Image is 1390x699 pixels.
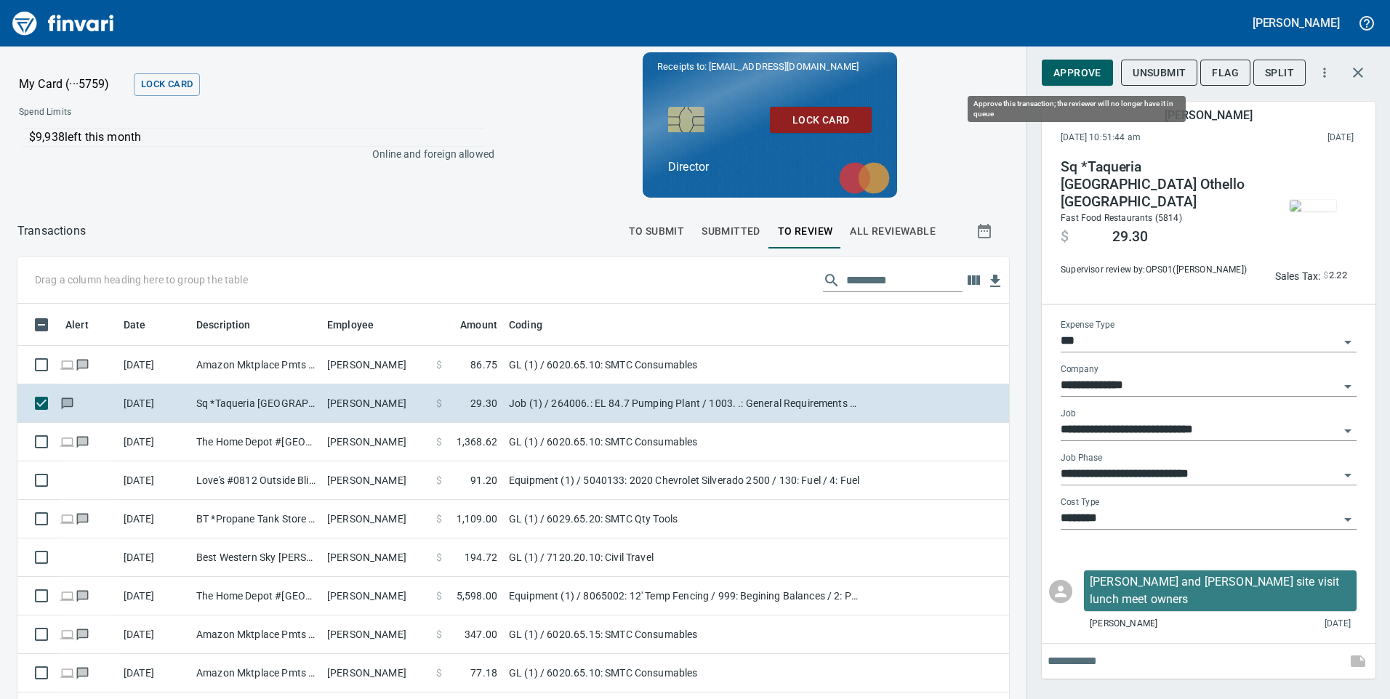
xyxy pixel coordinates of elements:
[124,316,165,334] span: Date
[503,654,867,692] td: GL (1) / 6020.65.10: SMTC Consumables
[1249,12,1343,34] button: [PERSON_NAME]
[782,111,860,129] span: Lock Card
[503,538,867,577] td: GL (1) / 7120.20.10: Civil Travel
[436,666,442,680] span: $
[1212,64,1239,82] span: Flag
[436,550,442,565] span: $
[190,654,321,692] td: Amazon Mktplace Pmts [DOMAIN_NAME][URL] WA
[19,105,281,120] span: Spend Limits
[190,500,321,538] td: BT *Propane Tank Store [GEOGRAPHIC_DATA] [GEOGRAPHIC_DATA]
[321,384,430,423] td: [PERSON_NAME]
[118,461,190,500] td: [DATE]
[770,107,872,134] button: Lock Card
[1265,64,1294,82] span: Split
[509,316,542,334] span: Coding
[1275,269,1321,283] p: Sales Tax:
[1053,64,1101,82] span: Approve
[1341,644,1375,679] span: This records your note into the expense. If you would like to send a message to an employee inste...
[436,435,442,449] span: $
[65,316,89,334] span: Alert
[1061,365,1098,374] label: Company
[984,270,1006,292] button: Download table
[190,577,321,615] td: The Home Depot #[GEOGRAPHIC_DATA]
[1325,617,1351,631] span: [DATE]
[503,500,867,538] td: GL (1) / 6029.65.20: SMTC Qty Tools
[1253,15,1340,31] h5: [PERSON_NAME]
[75,360,90,369] span: Has messages
[457,512,497,526] span: 1,109.00
[1112,228,1148,246] span: 29.30
[1090,617,1157,631] span: [PERSON_NAME]
[503,577,867,615] td: Equipment (1) / 8065002: 12' Temp Fencing / 999: Begining Balances / 2: Parts/Other
[1061,158,1258,211] h4: Sq *Taqueria [GEOGRAPHIC_DATA] Othello [GEOGRAPHIC_DATA]
[35,272,248,287] p: Drag a column heading here to group the table
[1200,60,1250,86] button: Flag
[1309,57,1341,89] button: More
[1061,498,1100,507] label: Cost Type
[1329,267,1348,284] span: 2.22
[1061,131,1234,145] span: [DATE] 10:51:44 am
[75,668,90,677] span: Has messages
[124,316,146,334] span: Date
[190,538,321,577] td: Best Western Sky [PERSON_NAME][GEOGRAPHIC_DATA] [GEOGRAPHIC_DATA]
[118,654,190,692] td: [DATE]
[1090,573,1351,608] p: [PERSON_NAME] and [PERSON_NAME] site visit lunch meet owners
[60,668,75,677] span: Online transaction
[60,360,75,369] span: Online transaction
[141,76,193,93] span: Lock Card
[321,654,430,692] td: [PERSON_NAME]
[778,222,833,241] span: To Review
[436,627,442,642] span: $
[29,129,485,146] p: $9,938 left this month
[503,615,867,654] td: GL (1) / 6020.65.15: SMTC Consumables
[460,316,497,334] span: Amount
[503,423,867,461] td: GL (1) / 6020.65.10: SMTC Consumables
[1061,213,1182,223] span: Fast Food Restaurants (5814)
[190,461,321,500] td: Love's #0812 Outside Bliss ID
[327,316,393,334] span: Employee
[9,6,118,41] img: Finvari
[321,538,430,577] td: [PERSON_NAME]
[707,60,860,73] span: [EMAIL_ADDRESS][DOMAIN_NAME]
[503,346,867,384] td: GL (1) / 6020.65.10: SMTC Consumables
[118,577,190,615] td: [DATE]
[1061,410,1076,419] label: Job
[321,577,430,615] td: [PERSON_NAME]
[1133,64,1186,82] span: Unsubmit
[60,514,75,523] span: Online transaction
[1338,376,1358,397] button: Open
[321,423,430,461] td: [PERSON_NAME]
[60,591,75,600] span: Online transaction
[657,60,883,74] p: Receipts to:
[832,155,897,201] img: mastercard.svg
[1323,267,1347,284] span: AI confidence: 99.0%
[1234,131,1354,145] span: This charge was settled by the merchant and appears on the 2025/10/11 statement.
[1061,321,1114,330] label: Expense Type
[436,357,442,372] span: $
[1061,228,1069,246] span: $
[327,316,374,334] span: Employee
[629,222,685,241] span: To Submit
[190,346,321,384] td: Amazon Mktplace Pmts [DOMAIN_NAME][URL] WA
[503,384,867,423] td: Job (1) / 264006.: EL 84.7 Pumping Plant / 1003. .: General Requirements / 5: Other
[963,270,984,291] button: Choose columns to display
[1042,60,1113,86] button: Approve
[1061,263,1258,278] span: Supervisor review by: OPS01 ([PERSON_NAME])
[1338,421,1358,441] button: Open
[1061,454,1102,463] label: Job Phase
[118,346,190,384] td: [DATE]
[17,222,86,240] p: Transactions
[118,538,190,577] td: [DATE]
[65,316,108,334] span: Alert
[196,316,270,334] span: Description
[60,398,75,408] span: Has messages
[134,73,200,96] button: Lock Card
[436,512,442,526] span: $
[1341,55,1375,90] button: Close transaction
[1121,60,1197,86] button: Unsubmit
[436,589,442,603] span: $
[17,222,86,240] nav: breadcrumb
[75,629,90,639] span: Has messages
[190,423,321,461] td: The Home Depot #[GEOGRAPHIC_DATA]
